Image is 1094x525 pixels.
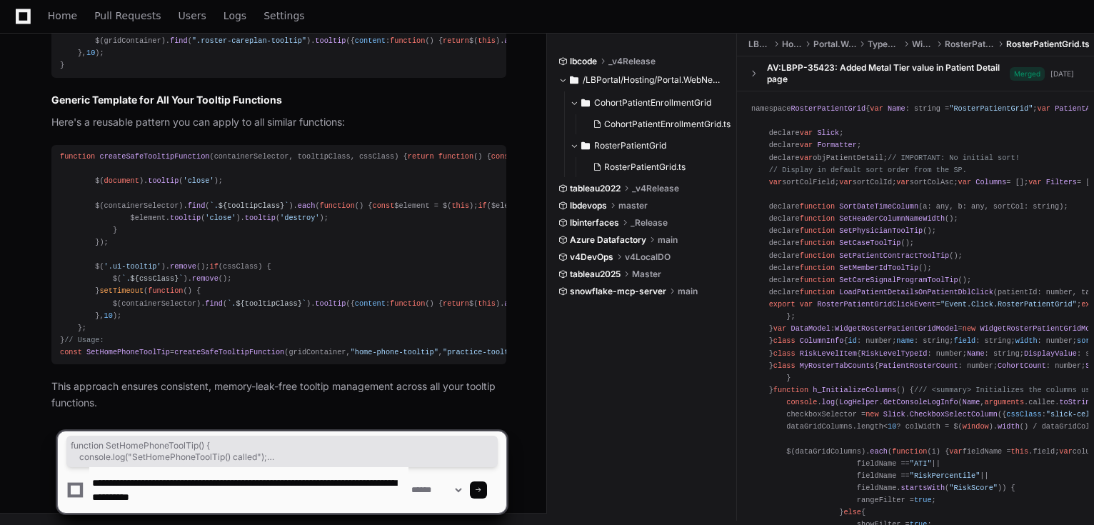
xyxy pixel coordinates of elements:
span: "practice-tooltip" [443,348,522,356]
span: Name [963,398,980,406]
span: var [800,300,813,309]
span: function [800,263,835,271]
span: tooltip [245,214,276,222]
svg: Directory [581,94,590,111]
span: _Release [631,217,668,229]
span: this [451,201,469,210]
span: export [769,300,796,309]
span: class [773,361,796,369]
span: Users [179,11,206,20]
span: id [848,336,857,345]
span: function [800,214,835,223]
button: RosterPatientGrid [570,134,738,157]
span: document [104,176,139,185]
span: lbdevops [570,200,607,211]
span: return [408,152,434,161]
span: callee [1028,398,1055,406]
span: each [298,201,316,210]
span: 10 [104,311,113,320]
span: Columns [975,177,1006,186]
span: h_InitializeColumns [813,386,896,394]
button: CohortPatientEnrollmentGrid.ts [587,114,731,134]
span: Name [888,104,905,113]
span: var [773,324,786,333]
span: tableau2025 [570,269,621,280]
span: ${tooltipClass} [219,201,284,210]
span: master [618,200,648,211]
span: DataModel [791,324,830,333]
span: Pull Requests [94,11,161,20]
span: Home [48,11,77,20]
span: SetCaseToolTip [839,239,900,247]
span: 'close' [184,176,214,185]
span: var [800,129,813,137]
span: main [678,286,698,297]
span: SetHomePhoneToolTip [86,348,170,356]
span: "home-phone-tooltip" [351,348,438,356]
span: CohortCount [998,361,1046,369]
span: const [60,348,82,356]
span: CohortPatientEnrollmentGrid.ts [604,119,731,130]
span: `. ` [121,274,183,283]
span: var [769,177,782,186]
div: AV:LBPP-35423: Added Metal Tier value in Patient Detail page [767,62,1010,85]
span: SetMemberIdToolTip [839,263,918,271]
span: log [822,398,835,406]
span: function [390,299,425,308]
span: tooltip [148,176,179,185]
span: var [839,177,852,186]
span: SetPhysicianToolTip [839,226,923,235]
span: function [800,275,835,284]
span: content [355,36,386,45]
span: function [438,152,473,161]
span: remove [170,262,196,271]
span: width [1015,336,1038,345]
span: lbinterfaces [570,217,619,229]
span: WidgetRosterPatientGridModel [835,324,958,333]
span: RosterPatientGrid [594,140,666,151]
span: RosterPatientGrid [945,39,995,50]
span: function [800,251,835,259]
span: function [148,286,183,295]
span: remove [192,274,219,283]
span: function [800,226,835,235]
span: return [443,36,469,45]
span: RiskLevelItem [800,349,857,357]
span: SetCareSignalProgramToolTip [839,275,958,284]
span: LBPortal [748,39,771,50]
svg: Directory [570,71,578,89]
span: function [800,288,835,296]
span: v4DevOps [570,251,613,263]
span: LogHelper [839,398,878,406]
span: var [1038,104,1050,113]
span: tooltip [315,36,346,45]
span: RiskLevelTypeId [861,349,927,357]
h3: Generic Template for All Your Tooltip Functions [51,93,506,107]
span: function [800,202,835,211]
span: '.ui-tooltip' [104,262,161,271]
span: PatientRosterCount [879,361,958,369]
div: [DATE] [1050,68,1074,79]
span: Widgets [912,39,933,50]
span: // Usage: [64,336,104,344]
span: DisplayValue [1024,349,1077,357]
span: content [355,299,386,308]
span: CohortPatientEnrollmentGrid [594,97,711,109]
span: RosterPatientGrid.ts [1006,39,1090,50]
span: createSafeTooltipFunction [174,348,284,356]
span: TypeScripts [868,39,900,50]
span: find [205,299,223,308]
span: function [800,239,835,247]
span: tooltip [170,214,201,222]
span: /LBPortal/Hosting/Portal.WebNew/TypeScripts/Widgets [583,74,726,86]
span: var [1028,177,1041,186]
span: ".roster-careplan-tooltip" [192,36,306,45]
button: /LBPortal/Hosting/Portal.WebNew/TypeScripts/Widgets [558,69,726,91]
span: RosterPatientGridClickEvent [817,300,935,309]
span: // IMPORTANT: No initial sort! [888,153,1020,161]
span: Merged [1010,66,1045,80]
span: function [773,386,808,394]
span: _v4Release [608,56,656,67]
span: function [60,152,95,161]
p: Here's a reusable pattern you can apply to all similar functions: [51,114,506,131]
